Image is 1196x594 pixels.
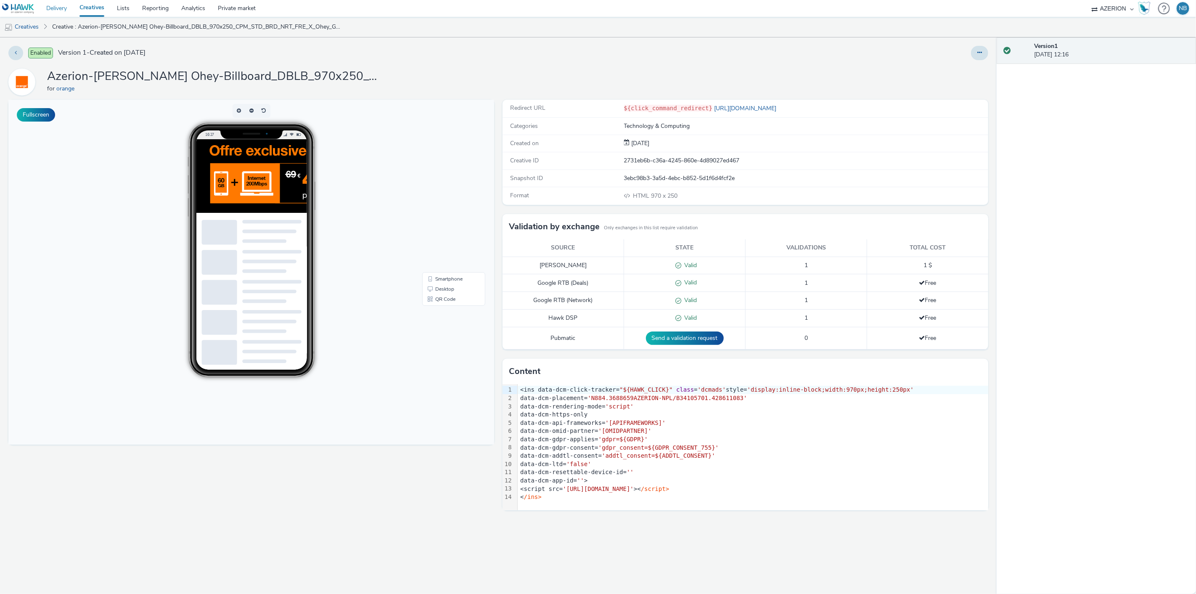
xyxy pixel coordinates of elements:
span: "${HAWK_CLICK}" [619,386,672,393]
button: Send a validation request [646,331,724,345]
span: 1 [804,279,808,287]
a: Hawk Academy [1138,2,1154,15]
strong: Version 1 [1035,42,1058,50]
div: data-dcm-addtl-consent= [518,452,988,460]
div: Creation 05 September 2025, 12:16 [630,139,650,148]
th: Source [503,239,624,257]
span: '[APIFRAMEWORKS]' [606,419,666,426]
img: orange [10,70,34,94]
div: 2731eb6b-c36a-4245-860e-4d89027ed467 [624,156,988,165]
span: 'N884.3688659AZERION-NPL/B34105701.428611083' [587,395,747,401]
div: Technology & Computing [624,122,988,130]
div: <script src= >< [518,485,988,493]
span: Valid [681,296,697,304]
span: 'display:inline-block;width:970px;height:250px' [747,386,914,393]
div: 11 [503,468,513,477]
span: [DATE] [630,139,650,147]
div: 1 [503,386,513,394]
div: data-dcm-placement= [518,394,988,403]
div: [DATE] 12:16 [1035,42,1189,59]
div: data-dcm-app-id= > [518,477,988,485]
div: data-dcm-https-only [518,411,988,419]
span: /script> [641,485,669,492]
span: Version 1 - Created on [DATE] [58,48,146,58]
div: 9 [503,452,513,460]
span: Free [919,314,936,322]
span: Valid [681,261,697,269]
span: /ins> [524,493,542,500]
img: undefined Logo [2,3,34,14]
span: 1 [804,296,808,304]
span: 16:27 [196,32,206,37]
span: '' [577,477,584,484]
span: '[OMIDPARTNER]' [598,427,651,434]
span: 'gdpr_consent=${GDPR_CONSENT_755}' [598,444,719,451]
div: data-dcm-omid-partner= [518,427,988,435]
li: Smartphone [415,174,475,184]
span: 'addtl_consent=${ADDTL_CONSENT}' [602,452,715,459]
span: 0 [804,334,808,342]
td: Google RTB (Network) [503,292,624,310]
span: Created on [510,139,539,147]
a: orange [56,85,78,93]
h3: Content [509,365,540,378]
div: NB [1179,2,1187,15]
span: QR Code [427,197,447,202]
td: Google RTB (Deals) [503,274,624,292]
th: State [624,239,746,257]
div: < [518,493,988,501]
div: 14 [503,493,513,501]
span: 'script' [606,403,634,410]
td: Hawk DSP [503,310,624,327]
span: Redirect URL [510,104,545,112]
span: Enabled [28,48,53,58]
span: 1 [804,314,808,322]
span: 970 x 250 [632,192,678,200]
span: 'gdpr=${GDPR}' [598,436,648,443]
th: Validations [746,239,867,257]
a: orange [8,78,39,86]
span: Creative ID [510,156,539,164]
span: 1 [804,261,808,269]
div: 3 [503,403,513,411]
h3: Validation by exchange [509,220,600,233]
h1: Azerion-[PERSON_NAME] Ohey-Billboard_DBLB_970x250_CPM_STD_BRD_NRT_FRE_X_Ohey_Geoloc Zones Blanche... [47,69,384,85]
td: [PERSON_NAME] [503,257,624,274]
span: '' [627,469,634,475]
span: '[URL][DOMAIN_NAME]' [563,485,634,492]
img: Hawk Academy [1138,2,1151,15]
div: 2 [503,394,513,403]
div: <ins data-dcm-click-tracker= = style= [518,386,988,394]
span: Free [919,296,936,304]
button: Fullscreen [17,108,55,122]
div: 12 [503,477,513,485]
span: Desktop [427,187,446,192]
div: 7 [503,435,513,444]
span: Categories [510,122,538,130]
div: 8 [503,443,513,452]
li: QR Code [415,194,475,204]
span: Free [919,279,936,287]
span: 1 $ [923,261,932,269]
div: data-dcm-gdpr-applies= [518,435,988,444]
div: data-dcm-ltd= [518,460,988,469]
code: ${click_command_redirect} [624,105,713,111]
div: data-dcm-api-frameworks= [518,419,988,427]
div: data-dcm-rendering-mode= [518,403,988,411]
span: Free [919,334,936,342]
span: 'false' [566,461,591,467]
th: Total cost [867,239,988,257]
span: Valid [681,278,697,286]
img: mobile [4,23,13,32]
span: class [676,386,694,393]
div: 10 [503,460,513,469]
li: Desktop [415,184,475,194]
span: Format [510,191,529,199]
div: 5 [503,419,513,427]
span: Snapshot ID [510,174,543,182]
small: Only exchanges in this list require validation [604,225,698,231]
div: 6 [503,427,513,435]
td: Pubmatic [503,327,624,349]
div: 13 [503,485,513,493]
